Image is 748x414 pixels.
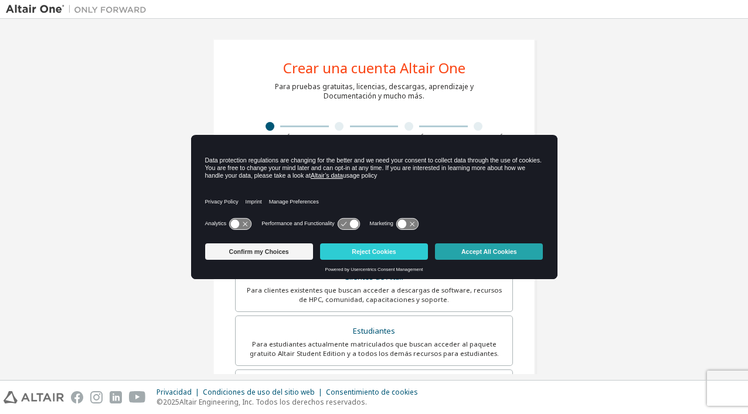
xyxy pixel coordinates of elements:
img: facebook.svg [71,391,83,403]
p: © 2025 Altair Engineering, Inc. Todos los derechos reservados. [157,397,425,407]
div: Verificar correo electrónico [305,134,375,162]
div: Condiciones de uso del sitio web [203,388,326,397]
div: Privacidad [157,388,203,397]
img: instagram.svg [90,391,103,403]
div: Estudiantes [243,323,505,340]
div: Para pruebas gratuitas, licencias, descargas, aprendizaje y Documentación y mucho más. [275,82,474,101]
div: Consentimiento de cookies [326,388,425,397]
div: Configuración de seguridad [444,134,514,152]
div: Para estudiantes actualmente matriculados que buscan acceder al paquete gratuito Altair Student E... [243,340,505,358]
img: linkedin.svg [110,391,122,403]
div: Información de la cuenta [374,134,444,152]
img: altair_logo.svg [4,391,64,403]
div: Para clientes existentes que buscan acceder a descargas de software, recursos de HPC, comunidad, ... [243,286,505,304]
div: Crear una cuenta Altair One [283,61,465,75]
div: Información personal [235,134,305,152]
img: Altair Uno [6,4,152,15]
img: youtube.svg [129,391,146,403]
